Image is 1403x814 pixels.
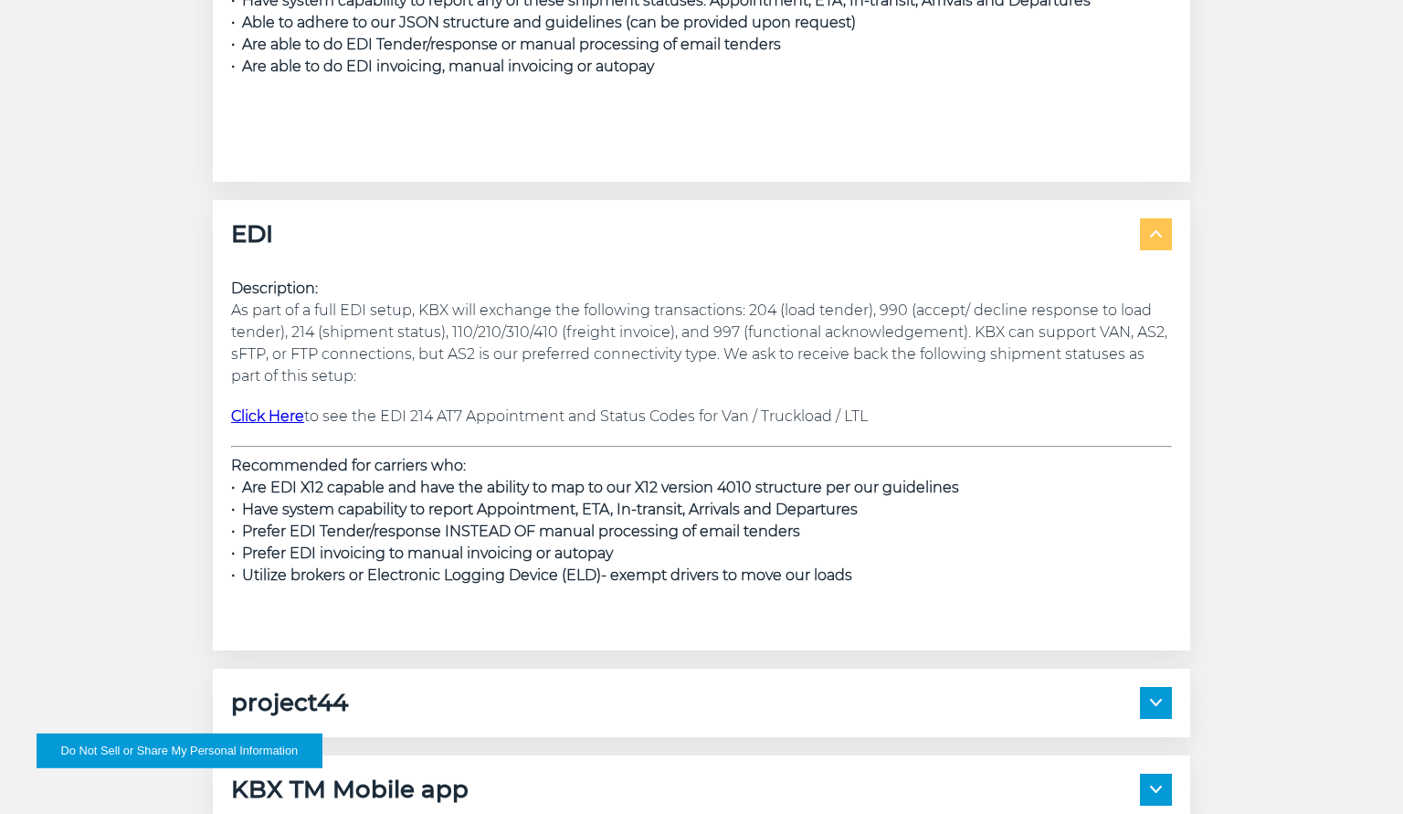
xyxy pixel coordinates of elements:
[231,407,304,425] a: Click Here
[1150,699,1162,706] img: arrow
[231,218,273,250] h5: EDI
[37,734,322,768] button: Do Not Sell or Share My Personal Information
[231,523,800,540] span: • Prefer EDI Tender/response INSTEAD OF manual processing of email tenders
[231,544,613,562] span: • Prefer EDI invoicing to manual invoicing or autopay
[231,566,852,584] span: • Utilize brokers or Electronic Logging Device (ELD)- exempt drivers to move our loads
[231,36,781,53] span: • Are able to do EDI Tender/response or manual processing of email tenders
[231,687,348,719] h5: project44
[231,14,856,31] span: • Able to adhere to our JSON structure and guidelines (can be provided upon request)
[231,280,318,297] strong: Description:
[1150,230,1162,238] img: arrow
[1150,786,1162,793] img: arrow
[231,774,469,806] h5: KBX TM Mobile app
[231,58,654,75] span: • Are able to do EDI invoicing, manual invoicing or autopay
[231,501,858,518] span: • Have system capability to report Appointment, ETA, In-transit, Arrivals and Departures
[231,457,466,474] strong: Recommended for carriers who:
[231,406,1172,428] p: to see the EDI 214 AT7 Appointment and Status Codes for Van / Truckload / LTL
[231,479,959,496] span: • Are EDI X12 capable and have the ability to map to our X12 version 4010 structure per our guide...
[231,278,1172,387] p: As part of a full EDI setup, KBX will exchange the following transactions: 204 (load tender), 990...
